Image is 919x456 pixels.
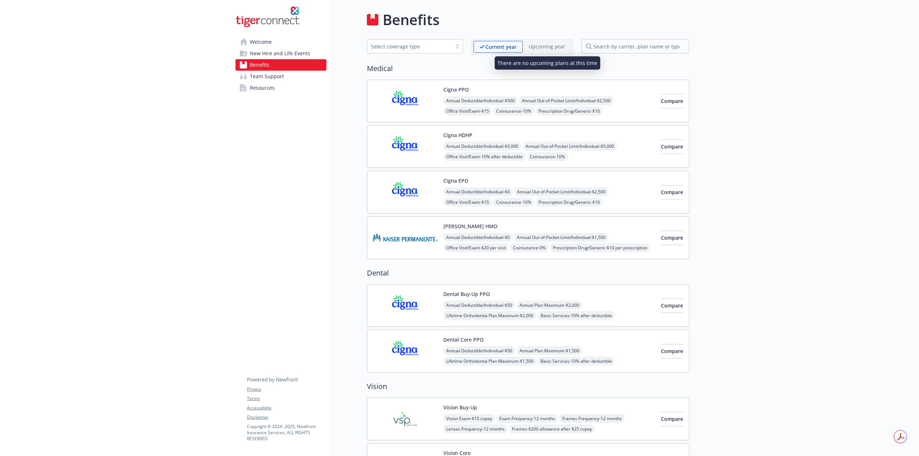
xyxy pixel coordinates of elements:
img: CIGNA carrier logo [373,131,438,162]
a: Disclaimer [247,414,326,420]
span: Compare [661,302,683,309]
button: Compare [661,298,683,313]
span: Annual Deductible/Individual - $500 [443,96,518,105]
div: Select coverage type [371,43,448,50]
span: Annual Plan Maximum - $2,000 [517,301,582,310]
span: Coinsurance - 0% [510,243,549,252]
h2: Vision [367,381,689,392]
span: Annual Deductible/Individual - $0 [443,233,513,242]
span: Lifetime Orthodontia Plan Maximum - $1,500 [443,357,536,366]
span: Frames Frequency - 12 months [559,414,625,423]
span: Compare [661,143,683,150]
span: Exam Frequency - 12 months [496,414,558,423]
button: Compare [661,412,683,426]
p: Copyright © 2024 - 2025 , Newfront Insurance Services, ALL RIGHTS RESERVED [247,423,326,442]
span: Compare [661,234,683,241]
p: Current year [485,43,517,51]
span: Office Visit/Exam - $15 [443,107,492,116]
button: Dental Core PPO [443,336,484,343]
span: Lifetime Orthodontia Plan Maximum - $2,000 [443,311,536,320]
img: CIGNA carrier logo [373,290,438,321]
a: New Hire and Life Events [235,48,326,59]
span: Annual Out-of-Pocket Limit/Individual - $1,500 [514,233,608,242]
span: Annual Deductible/Individual - $0 [443,187,513,196]
button: Cigna HDHP [443,131,472,139]
img: Kaiser Permanente Insurance Company carrier logo [373,222,438,253]
span: Compare [661,98,683,104]
img: Vision Service Plan carrier logo [373,404,438,434]
h1: Benefits [383,9,439,30]
span: Office Visit/Exam - 10% after deductible [443,152,526,161]
a: Privacy [247,386,326,392]
span: Basic Services - 10% after deductible [538,357,615,366]
span: Lenses Frequency - 12 months [443,424,508,433]
span: Vision Exam - $10 copay [443,414,495,423]
span: Annual Out-of-Pocket Limit/Individual - $5,000 [523,142,617,151]
a: Resources [235,82,326,94]
button: Cigna EPO [443,177,468,184]
button: Compare [661,94,683,108]
span: Prescription Drug/Generic - $10 [536,107,603,116]
button: Dental Buy-Up PPO [443,290,490,298]
span: Upcoming year [523,41,571,53]
img: CIGNA carrier logo [373,177,438,207]
button: Compare [661,231,683,245]
img: CIGNA carrier logo [373,336,438,366]
h2: Dental [367,268,689,278]
span: Compare [661,415,683,422]
span: Compare [661,189,683,196]
span: New Hire and Life Events [250,48,310,59]
h2: Medical [367,63,689,74]
button: Compare [661,140,683,154]
button: Cigna PPO [443,86,469,93]
input: search by carrier, plan name or type [582,39,689,53]
a: Team Support [235,71,326,82]
span: Coinsurance - 10% [493,198,534,207]
a: Benefits [235,59,326,71]
span: Coinsurance - 10% [493,107,534,116]
span: Annual Deductible/Individual - $50 [443,346,515,355]
span: Prescription Drug/Generic - $10 per prescription [550,243,650,252]
span: Benefits [250,59,269,71]
button: [PERSON_NAME] HMO [443,222,498,230]
span: Prescription Drug/Generic - $10 [536,198,603,207]
a: Accessibility [247,405,326,411]
a: Terms [247,395,326,402]
span: Frames - $200 allowance after $25 copay [509,424,595,433]
img: CIGNA carrier logo [373,86,438,116]
p: Upcoming year [529,43,565,50]
span: Compare [661,348,683,354]
span: Resources [250,82,275,94]
span: Annual Out-of-Pocket Limit/Individual - $2,500 [514,187,608,196]
span: Team Support [250,71,284,82]
span: Basic Services - 10% after deductible [538,311,615,320]
span: Welcome [250,36,272,48]
button: Compare [661,344,683,358]
span: Annual Plan Maximum - $1,500 [517,346,582,355]
span: Coinsurance - 10% [527,152,568,161]
a: Welcome [235,36,326,48]
span: Office Visit/Exam - $15 [443,198,492,207]
span: Annual Out-of-Pocket Limit/Individual - $2,500 [519,96,614,105]
span: Office Visit/Exam - $20 per visit [443,243,509,252]
button: Compare [661,185,683,199]
button: Vision Buy-Up [443,404,477,411]
span: Annual Deductible/Individual - $3,000 [443,142,521,151]
span: Annual Deductible/Individual - $50 [443,301,515,310]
